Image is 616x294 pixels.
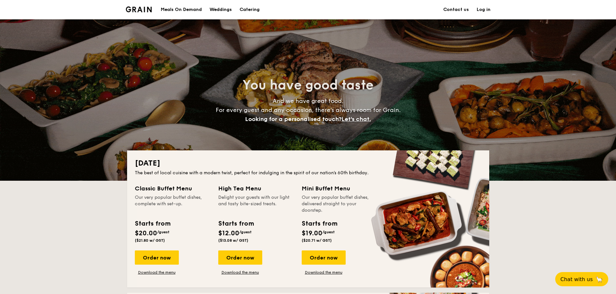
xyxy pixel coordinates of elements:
[341,116,371,123] span: Let's chat.
[218,219,254,228] div: Starts from
[218,194,294,214] div: Delight your guests with our light and tasty bite-sized treats.
[135,238,165,243] span: ($21.80 w/ GST)
[126,6,152,12] a: Logotype
[135,270,179,275] a: Download the menu
[302,270,346,275] a: Download the menu
[560,276,593,282] span: Chat with us
[216,97,401,123] span: And we have great food. For every guest and any occasion, there’s always room for Grain.
[218,238,248,243] span: ($13.08 w/ GST)
[302,250,346,265] div: Order now
[135,229,157,237] span: $20.00
[302,238,332,243] span: ($20.71 w/ GST)
[135,170,481,176] div: The best of local cuisine with a modern twist, perfect for indulging in the spirit of our nation’...
[218,270,262,275] a: Download the menu
[135,250,179,265] div: Order now
[322,230,335,234] span: /guest
[218,184,294,193] div: High Tea Menu
[135,184,211,193] div: Classic Buffet Menu
[135,158,481,168] h2: [DATE]
[239,230,252,234] span: /guest
[126,6,152,12] img: Grain
[135,219,170,228] div: Starts from
[218,229,239,237] span: $12.00
[302,184,377,193] div: Mini Buffet Menu
[302,219,337,228] div: Starts from
[302,229,322,237] span: $19.00
[245,116,341,123] span: Looking for a personalised touch?
[555,272,608,286] button: Chat with us🦙
[218,250,262,265] div: Order now
[243,77,373,93] span: You have good taste
[302,194,377,214] div: Our very popular buffet dishes, delivered straight to your doorstep.
[595,276,603,283] span: 🦙
[135,194,211,214] div: Our very popular buffet dishes, complete with set-up.
[157,230,169,234] span: /guest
